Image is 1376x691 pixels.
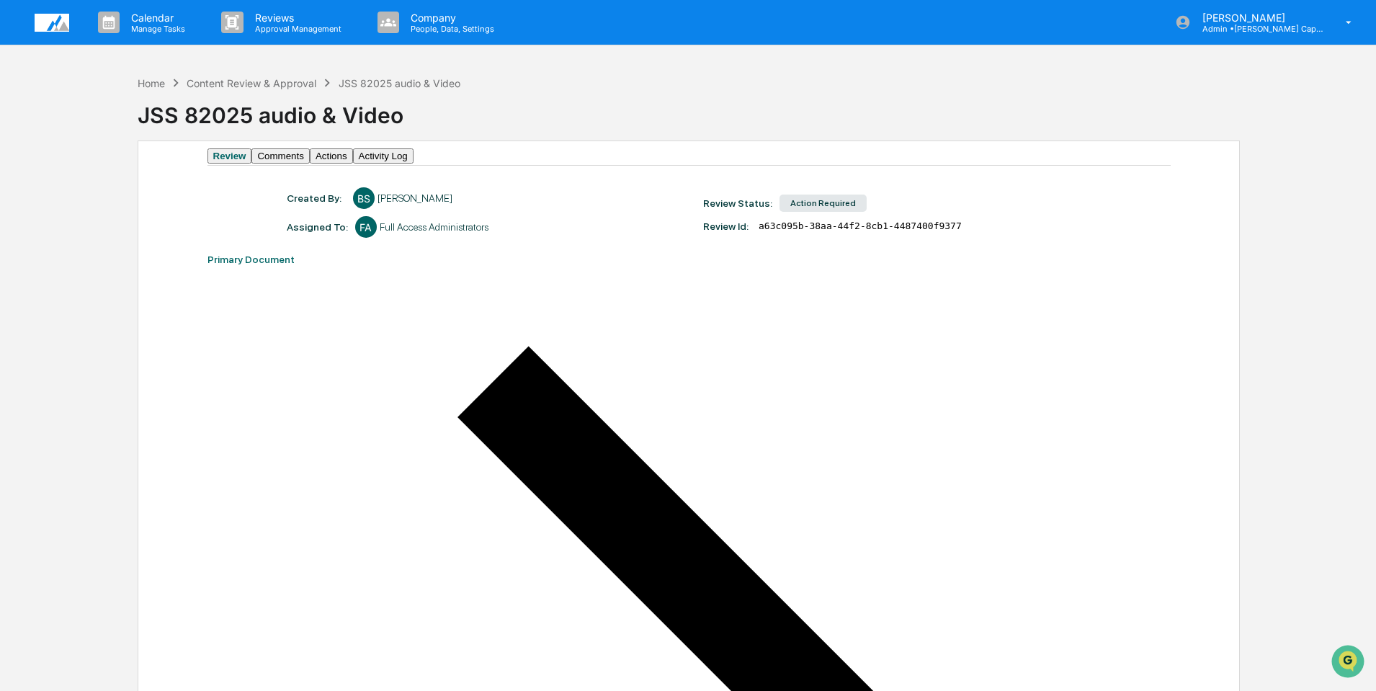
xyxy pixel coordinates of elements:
[138,91,1376,128] div: JSS 82025 audio & Video
[380,221,488,233] div: Full Access Administrators
[287,221,348,233] div: Assigned To:
[207,148,1171,164] div: secondary tabs example
[244,12,349,24] p: Reviews
[703,220,749,232] div: Review Id:
[399,12,501,24] p: Company
[143,244,174,255] span: Pylon
[377,192,452,204] div: [PERSON_NAME]
[14,110,40,136] img: 1746055101610-c473b297-6a78-478c-a979-82029cc54cd1
[759,220,962,232] span: a63c095b-38aa-44f2-8cb1-4487400f9377
[244,24,349,34] p: Approval Management
[49,125,182,136] div: We're available if you need us!
[14,30,262,53] p: How can we help?
[99,176,184,202] a: 🗄️Attestations
[703,197,772,209] div: Review Status:
[353,148,414,164] button: Activity Log
[187,77,316,89] div: Content Review & Approval
[310,148,353,164] button: Actions
[49,110,236,125] div: Start new chat
[355,216,377,238] div: FA
[138,77,165,89] div: Home
[9,203,97,229] a: 🔎Data Lookup
[102,244,174,255] a: Powered byPylon
[9,176,99,202] a: 🖐️Preclearance
[779,195,867,212] div: Action Required
[251,148,309,164] button: Comments
[207,254,295,265] span: Primary Document
[207,148,252,164] button: Review
[287,192,346,204] div: Created By: ‎ ‎
[120,12,192,24] p: Calendar
[1191,12,1325,24] p: [PERSON_NAME]
[14,210,26,222] div: 🔎
[14,183,26,195] div: 🖐️
[353,187,375,209] div: BS
[35,14,69,32] img: logo
[399,24,501,34] p: People, Data, Settings
[245,115,262,132] button: Start new chat
[339,77,460,89] div: JSS 82025 audio & Video
[1330,643,1369,682] iframe: Open customer support
[119,182,179,196] span: Attestations
[104,183,116,195] div: 🗄️
[1191,24,1325,34] p: Admin • [PERSON_NAME] Capital Management
[29,209,91,223] span: Data Lookup
[29,182,93,196] span: Preclearance
[120,24,192,34] p: Manage Tasks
